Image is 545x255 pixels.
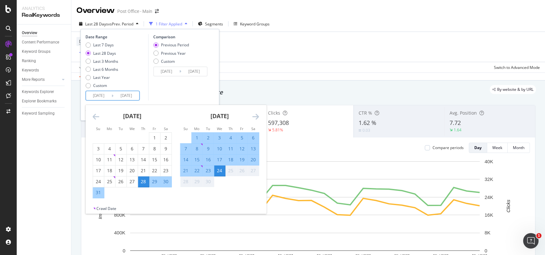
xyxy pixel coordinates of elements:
[248,167,259,174] div: 27
[160,146,171,152] div: 9
[93,59,118,64] div: Last 3 Months
[225,154,237,165] td: Selected. Thursday, September 18, 2025
[487,143,508,153] button: Week
[22,5,66,12] div: Analytics
[153,51,189,56] div: Previous Year
[127,178,138,185] div: 27
[485,176,493,182] text: 32K
[205,21,223,27] span: Segments
[85,42,118,48] div: Last 7 Days
[454,127,461,133] div: 1.64
[240,21,270,27] div: Keyword Groups
[117,8,152,14] div: Post Office - Main
[22,39,67,46] a: Content Performance
[485,212,493,218] text: 16K
[248,132,259,143] td: Selected. Saturday, September 6, 2025
[248,165,259,176] td: Not available. Saturday, September 27, 2025
[214,132,225,143] td: Selected. Wednesday, September 3, 2025
[153,59,189,64] div: Custom
[248,143,259,154] td: Selected. Saturday, September 13, 2025
[203,154,214,165] td: Selected. Tuesday, September 16, 2025
[85,59,118,64] div: Last 3 Months
[192,176,203,187] td: Not available. Monday, September 29, 2025
[203,167,214,174] div: 23
[192,135,202,141] div: 1
[359,110,372,116] span: CTR %
[115,176,127,187] td: Choose Tuesday, August 26, 2025 as your check-out date. It’s available.
[523,233,539,249] iframe: Intercom live chat
[22,39,59,46] div: Content Performance
[180,167,191,174] div: 21
[127,165,138,176] td: Choose Wednesday, August 20, 2025 as your check-out date. It’s available.
[22,12,66,19] div: RealKeywords
[76,49,102,57] button: Add Filter
[149,167,160,174] div: 22
[248,135,259,141] div: 6
[180,154,192,165] td: Selected. Sunday, September 14, 2025
[93,67,118,72] div: Last 6 Months
[161,42,189,48] div: Previous Period
[160,154,172,165] td: Choose Saturday, August 16, 2025 as your check-out date. It’s available.
[156,21,182,27] div: 1 Filter Applied
[192,146,202,152] div: 8
[237,143,248,154] td: Selected. Friday, September 12, 2025
[115,178,126,185] div: 26
[217,126,222,131] small: We
[86,91,112,100] input: Start Date
[160,143,172,154] td: Choose Saturday, August 9, 2025 as your check-out date. It’s available.
[22,110,67,117] a: Keyword Sampling
[93,113,99,121] div: Move backward to switch to the previous month.
[164,126,168,131] small: Sa
[154,67,179,76] input: Start Date
[214,167,225,174] div: 24
[203,156,214,163] div: 16
[97,193,103,219] text: Impressions
[104,146,115,152] div: 4
[85,105,266,206] div: Calendar
[362,127,370,133] div: 0.03
[153,42,189,48] div: Previous Period
[214,165,225,176] td: Selected as end date. Wednesday, September 24, 2025
[93,143,104,154] td: Choose Sunday, August 3, 2025 as your check-out date. It’s available.
[85,75,118,80] div: Last Year
[114,230,125,235] text: 400K
[203,132,214,143] td: Selected. Tuesday, September 2, 2025
[22,67,67,74] a: Keywords
[119,126,123,131] small: Tu
[123,248,125,253] text: 0
[433,145,464,150] div: Compare periods
[130,126,135,131] small: We
[237,154,248,165] td: Selected. Friday, September 19, 2025
[240,126,244,131] small: Fr
[93,176,104,187] td: Choose Sunday, August 24, 2025 as your check-out date. It’s available.
[203,143,214,154] td: Selected. Tuesday, September 9, 2025
[22,76,60,83] a: More Reports
[248,146,259,152] div: 13
[85,83,118,88] div: Custom
[450,110,477,116] span: Avg. Position
[93,154,104,165] td: Choose Sunday, August 10, 2025 as your check-out date. It’s available.
[93,75,110,80] div: Last Year
[149,165,160,176] td: Choose Friday, August 22, 2025 as your check-out date. It’s available.
[225,165,237,176] td: Not available. Thursday, September 25, 2025
[203,146,214,152] div: 9
[359,129,361,131] img: Equal
[149,132,160,143] td: Choose Friday, August 1, 2025 as your check-out date. It’s available.
[485,248,487,253] text: 0
[268,119,289,127] span: 597,308
[181,67,207,76] input: End Date
[192,143,203,154] td: Selected. Monday, September 8, 2025
[183,126,188,131] small: Su
[96,206,116,211] div: Crawl Date
[22,98,67,105] a: Explorer Bookmarks
[127,143,138,154] td: Choose Wednesday, August 6, 2025 as your check-out date. It’s available.
[76,62,95,72] button: Apply
[22,48,67,55] a: Keyword Groups
[22,67,39,74] div: Keywords
[492,145,502,150] div: Week
[214,146,225,152] div: 10
[93,42,114,48] div: Last 7 Days
[138,143,149,154] td: Choose Thursday, August 7, 2025 as your check-out date. It’s available.
[147,19,190,29] button: 1 Filter Applied
[237,135,247,141] div: 5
